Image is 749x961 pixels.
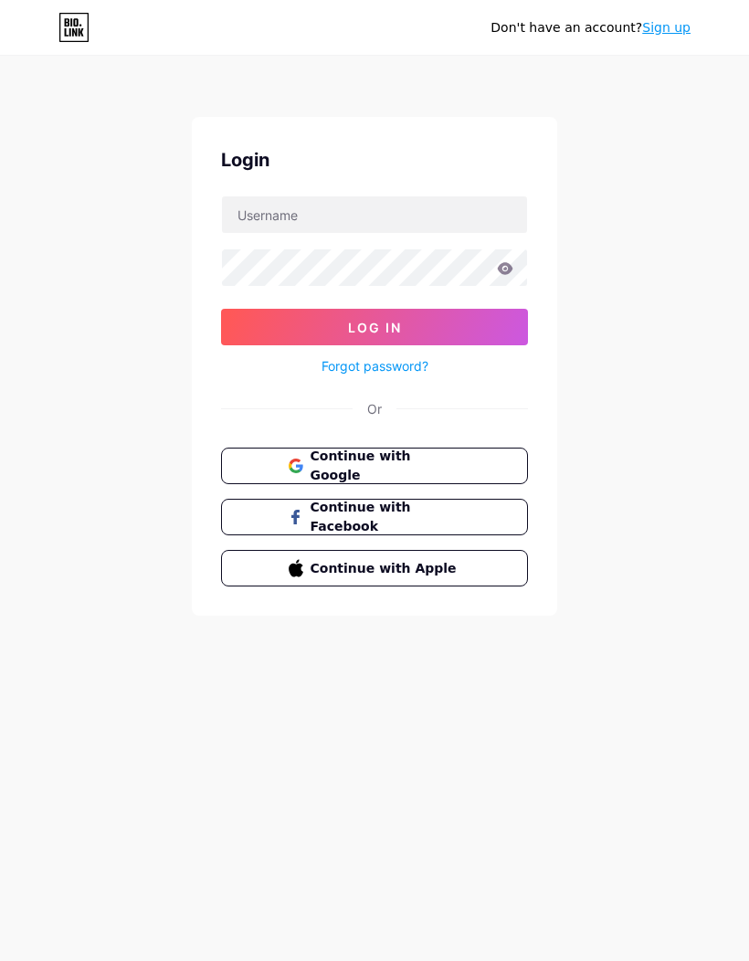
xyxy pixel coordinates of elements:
a: Forgot password? [322,356,428,375]
a: Sign up [642,20,691,35]
input: Username [222,196,527,233]
button: Continue with Apple [221,550,528,586]
button: Log In [221,309,528,345]
div: Don't have an account? [491,18,691,37]
span: Log In [348,320,402,335]
div: Or [367,399,382,418]
button: Continue with Google [221,448,528,484]
div: Login [221,146,528,174]
span: Continue with Apple [311,559,461,578]
button: Continue with Facebook [221,499,528,535]
span: Continue with Facebook [311,498,461,536]
span: Continue with Google [311,447,461,485]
